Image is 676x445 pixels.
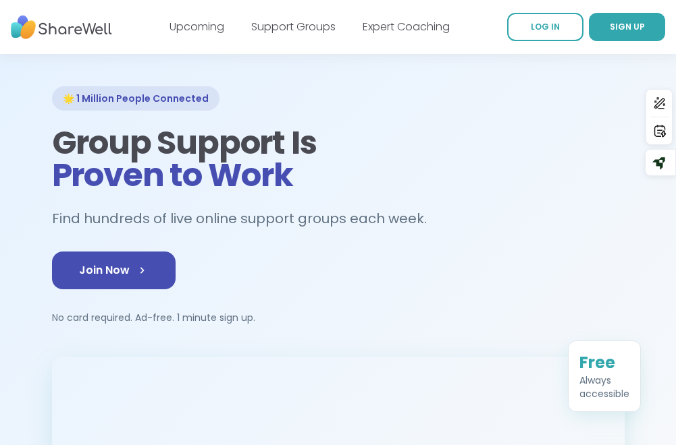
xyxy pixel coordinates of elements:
[170,19,224,34] a: Upcoming
[52,86,219,111] div: 🌟 1 Million People Connected
[52,251,176,289] a: Join Now
[531,21,560,32] span: LOG IN
[52,208,441,230] h2: Find hundreds of live online support groups each week.
[507,13,583,41] a: LOG IN
[363,19,450,34] a: Expert Coaching
[589,13,665,41] a: SIGN UP
[610,21,645,32] span: SIGN UP
[79,262,149,278] span: Join Now
[52,152,293,198] span: Proven to Work
[11,9,112,46] img: ShareWell Nav Logo
[579,373,629,400] div: Always accessible
[579,351,629,373] div: Free
[52,127,625,191] h1: Group Support Is
[52,311,625,324] p: No card required. Ad-free. 1 minute sign up.
[251,19,336,34] a: Support Groups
